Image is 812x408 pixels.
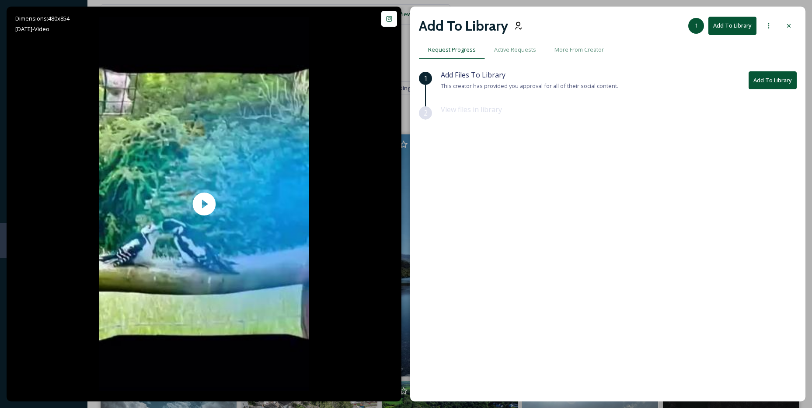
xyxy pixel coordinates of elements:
[708,17,756,35] button: Add To Library
[494,46,536,54] span: Active Requests
[749,71,797,89] button: Add To Library
[441,105,502,114] span: View files in library
[419,15,508,36] h2: Add To Library
[99,17,309,391] img: thumbnail
[695,21,698,30] span: 1
[441,82,618,90] span: This creator has provided you approval for all of their social content.
[554,46,604,54] span: More From Creator
[428,46,476,54] span: Request Progress
[15,14,70,22] span: Dimensions: 480 x 854
[424,108,428,118] span: 2
[15,25,49,33] span: [DATE] - Video
[424,73,428,84] span: 1
[441,70,505,80] span: Add Files To Library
